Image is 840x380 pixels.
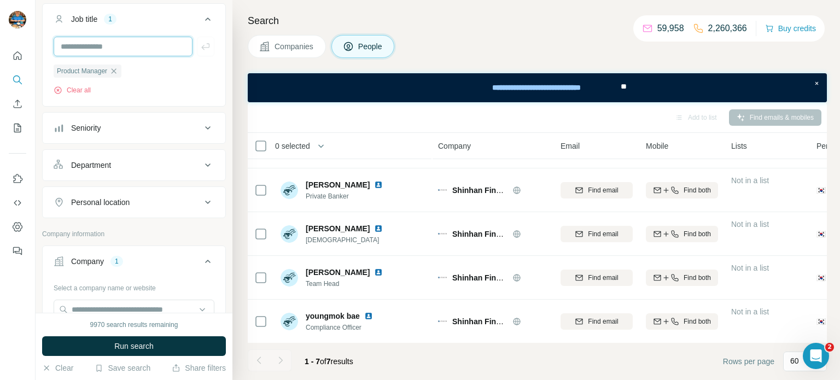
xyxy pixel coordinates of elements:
[374,224,383,233] img: LinkedIn logo
[281,313,298,330] img: Avatar
[54,85,91,95] button: Clear all
[657,22,684,35] p: 59,958
[42,229,226,239] p: Company information
[646,141,668,151] span: Mobile
[588,273,618,283] span: Find email
[275,141,310,151] span: 0 selected
[71,14,97,25] div: Job title
[114,341,154,352] span: Run search
[708,22,747,35] p: 2,260,366
[374,268,383,277] img: LinkedIn logo
[71,197,130,208] div: Personal location
[281,182,298,199] img: Avatar
[9,70,26,90] button: Search
[723,356,774,367] span: Rows per page
[790,355,799,366] p: 60
[9,118,26,138] button: My lists
[731,307,769,316] span: Not in a list
[305,357,320,366] span: 1 - 7
[306,235,387,245] span: [DEMOGRAPHIC_DATA]
[684,273,711,283] span: Find both
[438,189,447,191] img: Logo of Shinhan Financial Group Co., Ltd.
[305,357,353,366] span: results
[438,233,447,235] img: Logo of Shinhan Financial Group Co., Ltd.
[561,141,580,151] span: Email
[765,21,816,36] button: Buy credits
[731,220,769,229] span: Not in a list
[452,273,576,282] span: Shinhan Financial Group Co., Ltd.
[9,193,26,213] button: Use Surfe API
[684,317,711,326] span: Find both
[71,122,101,133] div: Seniority
[816,272,826,283] span: 🇰🇷
[452,186,576,195] span: Shinhan Financial Group Co., Ltd.
[816,316,826,327] span: 🇰🇷
[561,270,633,286] button: Find email
[95,363,150,373] button: Save search
[646,182,718,198] button: Find both
[9,46,26,66] button: Quick start
[9,241,26,261] button: Feedback
[731,176,769,185] span: Not in a list
[71,160,111,171] div: Department
[9,169,26,189] button: Use Surfe on LinkedIn
[54,279,214,293] div: Select a company name or website
[588,229,618,239] span: Find email
[358,41,383,52] span: People
[646,270,718,286] button: Find both
[90,320,178,330] div: 9970 search results remaining
[42,363,73,373] button: Clear
[803,343,829,369] iframe: Intercom live chat
[104,14,116,24] div: 1
[588,317,618,326] span: Find email
[281,269,298,287] img: Avatar
[306,223,370,234] span: [PERSON_NAME]
[731,141,747,151] span: Lists
[452,317,576,326] span: Shinhan Financial Group Co., Ltd.
[452,230,576,238] span: Shinhan Financial Group Co., Ltd.
[306,279,387,289] span: Team Head
[43,115,225,141] button: Seniority
[306,267,370,278] span: [PERSON_NAME]
[43,189,225,215] button: Personal location
[374,180,383,189] img: LinkedIn logo
[43,6,225,37] button: Job title1
[275,41,314,52] span: Companies
[9,217,26,237] button: Dashboard
[43,248,225,279] button: Company1
[110,256,123,266] div: 1
[42,336,226,356] button: Run search
[43,152,225,178] button: Department
[71,256,104,267] div: Company
[306,323,377,332] span: Compliance Officer
[172,363,226,373] button: Share filters
[438,277,447,278] img: Logo of Shinhan Financial Group Co., Ltd.
[825,343,834,352] span: 2
[306,311,360,321] span: youngmok bae
[438,141,471,151] span: Company
[731,264,769,272] span: Not in a list
[326,357,331,366] span: 7
[248,13,827,28] h4: Search
[684,185,711,195] span: Find both
[9,94,26,114] button: Enrich CSV
[306,179,370,190] span: [PERSON_NAME]
[646,226,718,242] button: Find both
[684,229,711,239] span: Find both
[9,11,26,28] img: Avatar
[320,357,326,366] span: of
[306,191,387,201] span: Private Banker
[561,226,633,242] button: Find email
[561,182,633,198] button: Find email
[281,225,298,243] img: Avatar
[646,313,718,330] button: Find both
[248,73,827,102] iframe: Banner
[588,185,618,195] span: Find email
[816,229,826,239] span: 🇰🇷
[57,66,107,76] span: Product Manager
[816,185,826,196] span: 🇰🇷
[438,320,447,322] img: Logo of Shinhan Financial Group Co., Ltd.
[364,312,373,320] img: LinkedIn logo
